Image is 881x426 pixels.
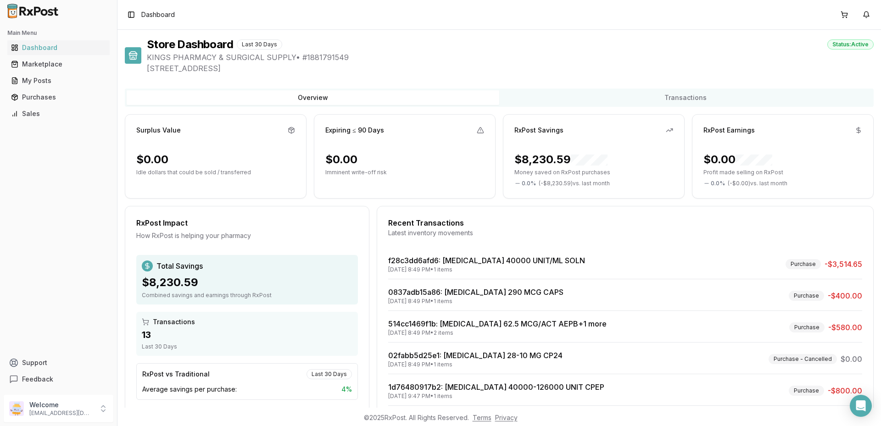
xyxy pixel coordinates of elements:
div: $0.00 [136,152,168,167]
div: Combined savings and earnings through RxPost [142,292,352,299]
div: How RxPost is helping your pharmacy [136,231,358,240]
div: [DATE] 8:49 PM • 1 items [388,298,563,305]
div: [DATE] 8:49 PM • 1 items [388,361,563,368]
p: Profit made selling on RxPost [703,169,862,176]
span: -$800.00 [828,385,862,396]
div: Last 30 Days [237,39,282,50]
img: RxPost Logo [4,4,62,18]
div: [DATE] 8:49 PM • 2 items [388,329,607,337]
span: Dashboard [141,10,175,19]
div: [DATE] 8:49 PM • 1 items [388,266,585,273]
div: RxPost Earnings [703,126,755,135]
a: My Posts [7,72,110,89]
p: Welcome [29,400,93,409]
span: -$400.00 [828,290,862,301]
span: 0.0 % [711,180,725,187]
div: Latest inventory movements [388,228,862,238]
div: Purchase [786,259,821,269]
div: Status: Active [827,39,874,50]
div: Purchase [789,322,825,332]
button: Purchases [4,90,113,105]
span: $0.00 [841,354,862,365]
div: $8,230.59 [514,152,608,167]
div: 13 [142,328,352,341]
button: Support [4,354,113,371]
span: -$3,514.65 [825,259,862,270]
span: Feedback [22,375,53,384]
div: [DATE] 9:47 PM • 1 items [388,393,604,400]
span: KINGS PHARMACY & SURGICAL SUPPLY • # 1881791549 [147,52,874,63]
div: Dashboard [11,43,106,52]
a: Sales [7,105,110,122]
span: Average savings per purchase: [142,385,237,394]
div: My Posts [11,76,106,85]
button: My Posts [4,73,113,88]
button: Sales [4,106,113,121]
div: Marketplace [11,60,106,69]
a: 514cc1469f1b: [MEDICAL_DATA] 62.5 MCG/ACT AEPB+1 more [388,319,607,328]
h2: Main Menu [7,29,110,37]
span: ( - $0.00 ) vs. last month [728,180,787,187]
a: f28c3dd6afd6: [MEDICAL_DATA] 40000 UNIT/ML SOLN [388,256,585,265]
div: Sales [11,109,106,118]
div: RxPost Savings [514,126,563,135]
a: 1d76480917b2: [MEDICAL_DATA] 40000-126000 UNIT CPEP [388,382,604,392]
a: 02fabb5d25e1: [MEDICAL_DATA] 28-10 MG CP24 [388,351,563,360]
span: -$580.00 [828,322,862,333]
div: Purchase [789,291,824,301]
div: Recent Transactions [388,217,862,228]
span: Total Savings [156,260,203,271]
button: Feedback [4,371,113,387]
span: 4 % [341,385,352,394]
span: 0.0 % [522,180,536,187]
div: $0.00 [325,152,357,167]
div: Open Intercom Messenger [850,395,872,417]
a: Marketplace [7,56,110,72]
div: $0.00 [703,152,772,167]
p: Money saved on RxPost purchases [514,169,673,176]
div: Purchase - Cancelled [769,354,837,364]
p: Idle dollars that could be sold / transferred [136,169,295,176]
div: Expiring ≤ 90 Days [325,126,384,135]
span: [STREET_ADDRESS] [147,63,874,74]
span: Transactions [153,317,195,326]
a: Terms [473,414,491,421]
a: Purchases [7,89,110,105]
p: [EMAIL_ADDRESS][DOMAIN_NAME] [29,409,93,417]
a: 0837adb15a86: [MEDICAL_DATA] 290 MCG CAPS [388,288,563,297]
button: Overview [127,90,499,105]
span: ( - $8,230.59 ) vs. last month [539,180,610,187]
div: Last 30 Days [307,369,352,379]
button: Marketplace [4,57,113,72]
a: Privacy [495,414,518,421]
img: User avatar [9,401,24,416]
button: Dashboard [4,40,113,55]
div: $8,230.59 [142,275,352,290]
a: Dashboard [7,39,110,56]
h1: Store Dashboard [147,37,233,52]
div: RxPost vs Traditional [142,370,210,379]
button: Transactions [499,90,872,105]
div: Last 30 Days [142,343,352,350]
div: Purchase [789,386,824,396]
div: Purchases [11,93,106,102]
p: Imminent write-off risk [325,169,484,176]
div: Surplus Value [136,126,181,135]
div: RxPost Impact [136,217,358,228]
nav: breadcrumb [141,10,175,19]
